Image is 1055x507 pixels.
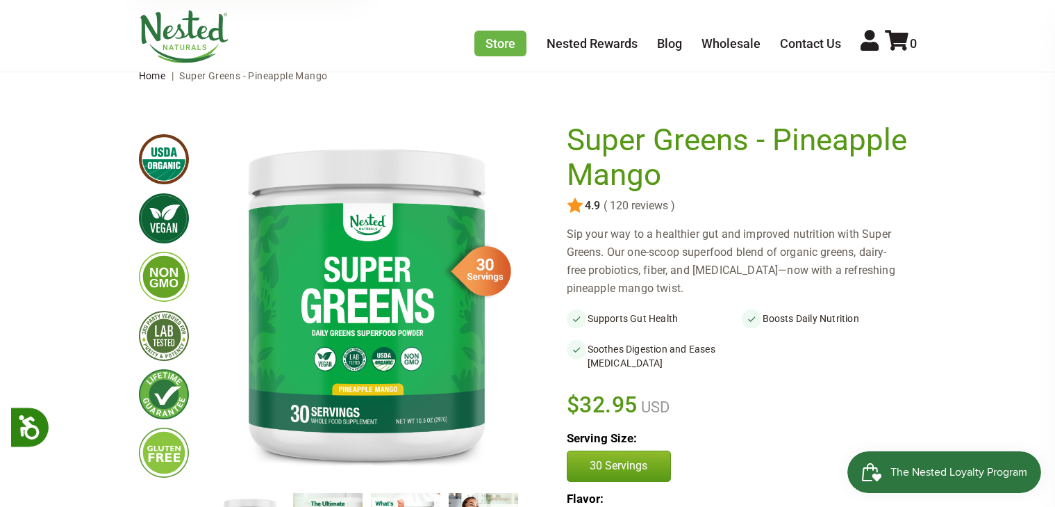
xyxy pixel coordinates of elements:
a: 0 [885,36,917,51]
li: Soothes Digestion and Eases [MEDICAL_DATA] [567,339,742,373]
img: vegan [139,193,189,243]
nav: breadcrumbs [139,62,917,90]
img: Nested Naturals [139,10,229,63]
a: Home [139,70,166,81]
li: Supports Gut Health [567,309,742,328]
button: 30 Servings [567,451,671,481]
li: Boosts Daily Nutrition [742,309,917,328]
img: sg-servings-30.png [442,241,511,301]
span: USD [638,399,670,416]
img: glutenfree [139,428,189,478]
a: Store [474,31,526,56]
img: star.svg [567,198,583,214]
b: Serving Size: [567,431,637,445]
a: Wholesale [701,36,761,51]
div: Sip your way to a healthier gut and improved nutrition with Super Greens. Our one-scoop superfood... [567,225,917,298]
a: Nested Rewards [547,36,638,51]
img: Super Greens - Pineapple Mango [211,123,522,481]
p: 30 Servings [581,458,656,474]
h1: Super Greens - Pineapple Mango [567,123,910,192]
iframe: Button to open loyalty program pop-up [847,451,1041,493]
img: lifetimeguarantee [139,369,189,419]
span: 0 [910,36,917,51]
img: thirdpartytested [139,311,189,361]
img: usdaorganic [139,134,189,184]
b: Flavor: [567,492,604,506]
span: Super Greens - Pineapple Mango [179,70,327,81]
img: gmofree [139,252,189,302]
a: Contact Us [780,36,841,51]
a: Blog [657,36,682,51]
span: ( 120 reviews ) [600,200,675,212]
span: $32.95 [567,389,638,420]
span: 4.9 [583,200,600,212]
span: | [168,70,177,81]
